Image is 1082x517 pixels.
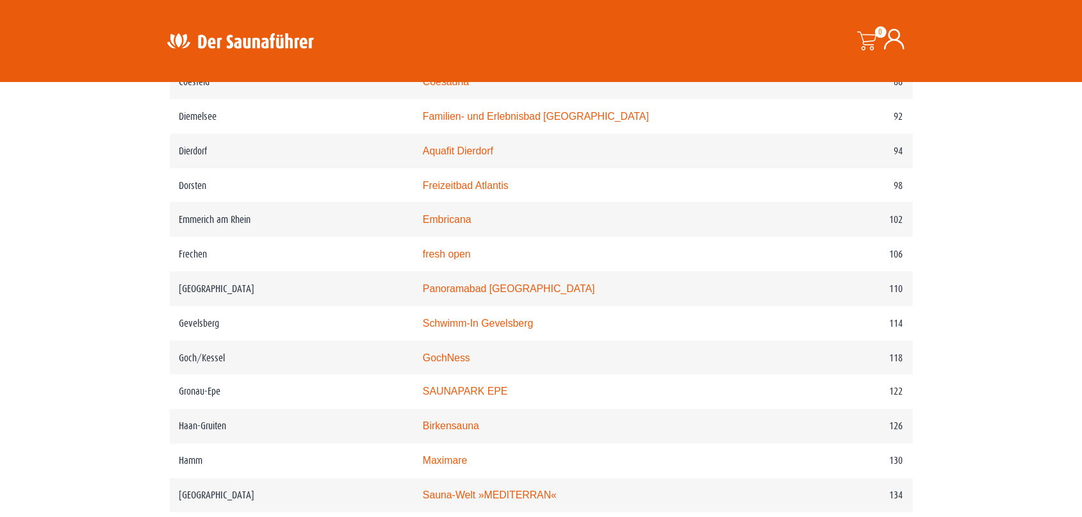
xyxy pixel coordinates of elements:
td: 126 [779,409,912,444]
a: Embricana [423,214,471,225]
a: Schwimm-In Gevelsberg [423,318,533,329]
td: 94 [779,134,912,168]
td: Goch/Kessel [170,341,413,375]
a: Panoramabad [GEOGRAPHIC_DATA] [423,283,595,294]
td: 106 [779,237,912,272]
td: 122 [779,375,912,409]
td: Haan-Gruiten [170,409,413,444]
td: Dierdorf [170,134,413,168]
td: Diemelsee [170,99,413,134]
a: Sauna-Welt »MEDITERRAN« [423,490,557,501]
a: GochNess [423,352,470,363]
td: Dorsten [170,168,413,203]
td: Hamm [170,444,413,479]
td: 92 [779,99,912,134]
td: 134 [779,479,912,513]
td: [GEOGRAPHIC_DATA] [170,479,413,513]
span: 0 [875,26,887,38]
a: Freizeitbad Atlantis [423,180,509,191]
a: Familien- und Erlebnisbad [GEOGRAPHIC_DATA] [423,111,649,122]
td: 98 [779,168,912,203]
td: Coesfeld [170,65,413,99]
td: 130 [779,444,912,479]
td: Emmerich am Rhein [170,202,413,237]
td: 88 [779,65,912,99]
td: [GEOGRAPHIC_DATA] [170,272,413,306]
td: 110 [779,272,912,306]
td: Frechen [170,237,413,272]
td: 102 [779,202,912,237]
a: Aquafit Dierdorf [423,145,493,156]
a: fresh open [423,249,471,259]
td: 118 [779,341,912,375]
td: Gronau-Epe [170,375,413,409]
td: 114 [779,306,912,341]
td: Gevelsberg [170,306,413,341]
a: Birkensauna [423,421,479,432]
a: Maximare [423,455,467,466]
a: SAUNAPARK EPE [423,386,508,397]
